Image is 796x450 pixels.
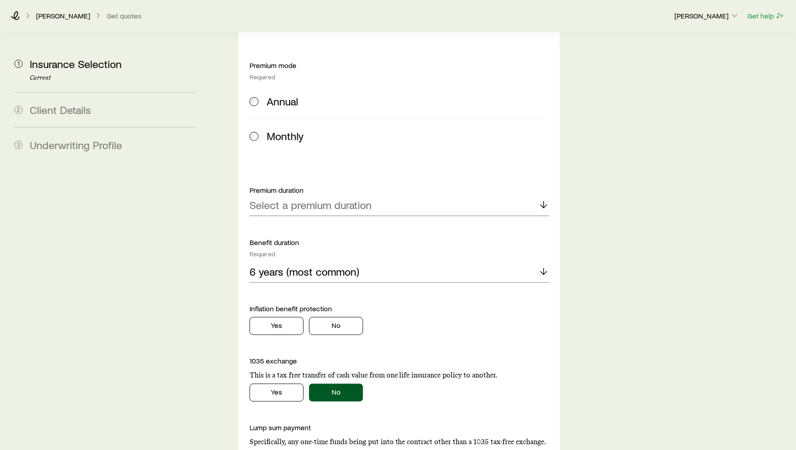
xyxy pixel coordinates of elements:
[30,138,122,151] span: Underwriting Profile
[250,384,304,402] button: Yes
[14,141,23,149] span: 3
[250,438,549,447] p: Specifically, any one-time funds being put into the contract other than a 1035 tax-free exchange.
[674,11,739,20] p: [PERSON_NAME]
[250,371,549,380] p: This is a tax free transfer of cash value from one life insurance policy to another.
[250,357,549,366] p: 1035 exchange
[250,305,549,314] p: Inflation benefit protection
[267,95,298,108] span: Annual
[250,238,549,247] p: Benefit duration
[267,130,304,142] span: Monthly
[309,317,363,335] button: No
[30,57,122,70] span: Insurance Selection
[14,106,23,114] span: 2
[250,132,259,141] input: Monthly
[747,11,785,21] button: Get help
[250,423,549,432] p: Lump sum payment
[14,60,23,68] span: 1
[30,103,91,116] span: Client Details
[250,61,549,70] p: Premium mode
[30,74,196,82] p: Current
[250,199,372,211] p: Select a premium duration
[250,186,549,195] p: Premium duration
[250,250,549,258] div: Required
[250,97,259,106] input: Annual
[250,265,359,278] p: 6 years (most common)
[36,11,90,20] p: [PERSON_NAME]
[309,384,363,402] button: No
[250,73,549,81] div: Required
[106,12,142,20] button: Get quotes
[250,317,304,335] button: Yes
[674,11,740,22] button: [PERSON_NAME]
